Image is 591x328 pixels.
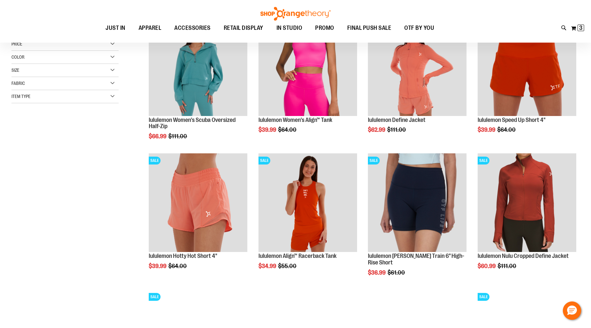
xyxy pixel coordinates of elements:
[149,133,167,140] span: $66.99
[474,14,580,150] div: product
[478,17,576,117] a: Product image for lululemon Speed Up Short 4"SALE
[368,126,386,133] span: $62.99
[368,17,467,116] img: Product image for lululemon Define Jacket
[149,253,217,259] a: lululemon Hotty Hot Short 4"
[579,25,582,31] span: 3
[255,14,360,150] div: product
[341,21,398,36] a: FINAL PUSH SALE
[368,153,467,253] a: Product image for lululemon Wunder Train 6" High-Rise ShortSALE
[368,253,464,266] a: lululemon [PERSON_NAME] Train 6" High-Rise Short
[259,7,332,21] img: Shop Orangetheory
[145,14,251,156] div: product
[270,21,309,36] a: IN STUDIO
[168,21,217,36] a: ACCESSORIES
[478,17,576,116] img: Product image for lululemon Speed Up Short 4"
[105,21,125,35] span: JUST IN
[11,81,25,86] span: Fabric
[149,17,247,116] img: Product image for lululemon Womens Scuba Oversized Half Zip
[478,253,569,259] a: lululemon Nulu Cropped Define Jacket
[497,126,517,133] span: $64.00
[368,153,467,252] img: Product image for lululemon Wunder Train 6" High-Rise Short
[149,117,236,130] a: lululemon Women's Scuba Oversized Half-Zip
[132,21,168,35] a: APPAREL
[255,150,360,286] div: product
[365,14,470,150] div: product
[258,253,336,259] a: lululemon Align™ Racerback Tank
[258,157,270,164] span: SALE
[478,153,576,252] img: Product image for lululemon Nulu Cropped Define Jacket
[563,301,581,320] button: Hello, have a question? Let’s chat.
[149,153,247,252] img: lululemon Hotty Hot Short 4"
[309,21,341,36] a: PROMO
[11,94,30,99] span: Item Type
[11,68,19,73] span: Size
[217,21,270,36] a: RETAIL DISPLAY
[474,150,580,286] div: product
[149,263,167,269] span: $39.99
[387,126,407,133] span: $111.00
[478,293,489,301] span: SALE
[168,263,188,269] span: $64.00
[347,21,391,35] span: FINAL PUSH SALE
[224,21,263,35] span: RETAIL DISPLAY
[149,157,161,164] span: SALE
[149,17,247,117] a: Product image for lululemon Womens Scuba Oversized Half ZipSALE
[145,150,251,286] div: product
[278,263,297,269] span: $55.00
[139,21,162,35] span: APPAREL
[168,133,188,140] span: $111.00
[478,153,576,253] a: Product image for lululemon Nulu Cropped Define JacketSALE
[388,269,406,276] span: $61.00
[276,21,302,35] span: IN STUDIO
[315,21,334,35] span: PROMO
[11,41,22,47] span: Price
[258,17,357,117] a: Product image for lululemon Womens Align TankSALE
[368,157,380,164] span: SALE
[498,263,517,269] span: $111.00
[258,153,357,252] img: Product image for lululemon Align™ Racerback Tank
[149,153,247,253] a: lululemon Hotty Hot Short 4"SALE
[404,21,434,35] span: OTF BY YOU
[478,263,497,269] span: $60.99
[278,126,297,133] span: $64.00
[258,126,277,133] span: $39.99
[258,117,332,123] a: lululemon Women's Align™ Tank
[368,117,426,123] a: lululemon Define Jacket
[478,126,496,133] span: $39.99
[258,263,277,269] span: $34.99
[149,293,161,301] span: SALE
[368,269,387,276] span: $36.99
[11,54,25,60] span: Color
[174,21,211,35] span: ACCESSORIES
[258,153,357,253] a: Product image for lululemon Align™ Racerback TankSALE
[99,21,132,36] a: JUST IN
[398,21,441,36] a: OTF BY YOU
[478,157,489,164] span: SALE
[365,150,470,293] div: product
[368,17,467,117] a: Product image for lululemon Define JacketSALE
[258,17,357,116] img: Product image for lululemon Womens Align Tank
[478,117,545,123] a: lululemon Speed Up Short 4"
